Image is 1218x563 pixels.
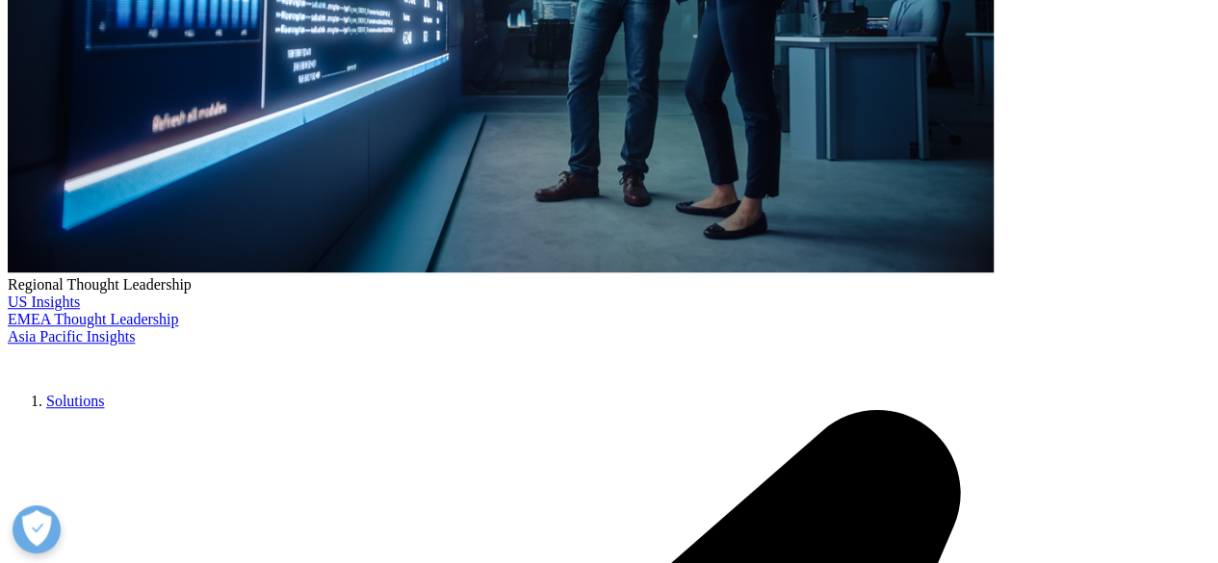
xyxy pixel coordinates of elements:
[8,294,80,310] a: US Insights
[8,328,135,345] a: Asia Pacific Insights
[46,393,104,409] a: Solutions
[13,505,61,553] button: Open Preferences
[8,345,162,373] img: IQVIA Healthcare Information Technology and Pharma Clinical Research Company
[8,311,178,327] a: EMEA Thought Leadership
[8,276,1210,294] div: Regional Thought Leadership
